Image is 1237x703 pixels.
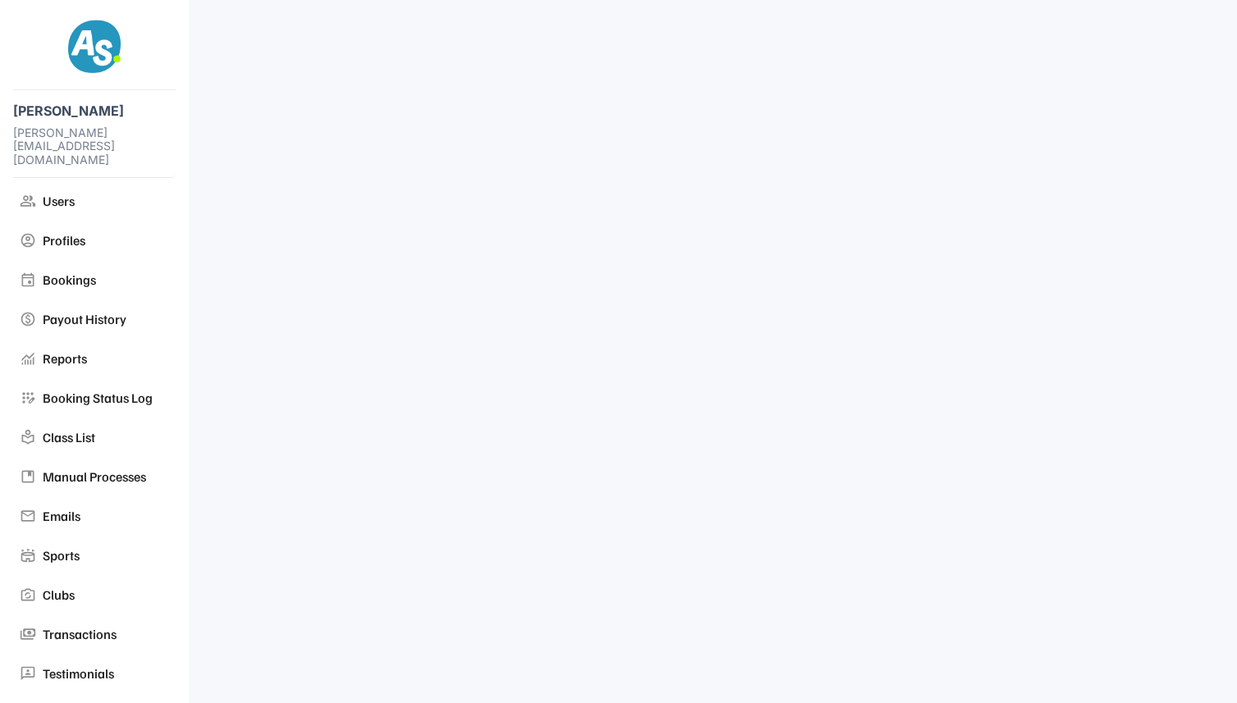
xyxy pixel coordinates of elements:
div: Bookings [43,270,169,290]
div: Booking Status Log [43,388,169,408]
img: app_registration_24dp_909090_FILL0_wght400_GRAD0_opsz24.svg [20,390,36,406]
img: stadium_24dp_909090_FILL0_wght400_GRAD0_opsz24.svg [20,547,36,564]
div: [PERSON_NAME] [13,103,176,119]
img: paid_24dp_909090_FILL0_wght400_GRAD0_opsz24.svg [20,311,36,327]
div: Emails [43,506,169,526]
div: Class List [43,427,169,447]
div: Testimonials [43,664,169,683]
div: Profiles [43,231,169,250]
img: developer_guide_24dp_909090_FILL0_wght400_GRAD0_opsz24.svg [20,468,36,485]
img: AS-100x100%402x.png [68,20,121,73]
div: Reports [43,349,169,368]
img: mail_24dp_909090_FILL0_wght400_GRAD0_opsz24.svg [20,508,36,524]
div: Transactions [43,624,169,644]
div: Sports [43,546,169,565]
img: account_circle_24dp_909090_FILL0_wght400_GRAD0_opsz24.svg [20,232,36,249]
img: group_24dp_909090_FILL0_wght400_GRAD0_opsz24.svg [20,193,36,209]
img: 3p_24dp_909090_FILL0_wght400_GRAD0_opsz24.svg [20,665,36,682]
div: Payout History [43,309,169,329]
img: monitoring_24dp_909090_FILL0_wght400_GRAD0_opsz24.svg [20,350,36,367]
img: payments_24dp_909090_FILL0_wght400_GRAD0_opsz24.svg [20,626,36,642]
img: local_library_24dp_909090_FILL0_wght400_GRAD0_opsz24.svg [20,429,36,445]
div: Users [43,191,169,211]
div: Clubs [43,585,169,605]
div: [PERSON_NAME][EMAIL_ADDRESS][DOMAIN_NAME] [13,126,176,167]
div: Manual Processes [43,467,169,486]
img: event_24dp_909090_FILL0_wght400_GRAD0_opsz24.svg [20,272,36,288]
img: party_mode_24dp_909090_FILL0_wght400_GRAD0_opsz24.svg [20,587,36,603]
